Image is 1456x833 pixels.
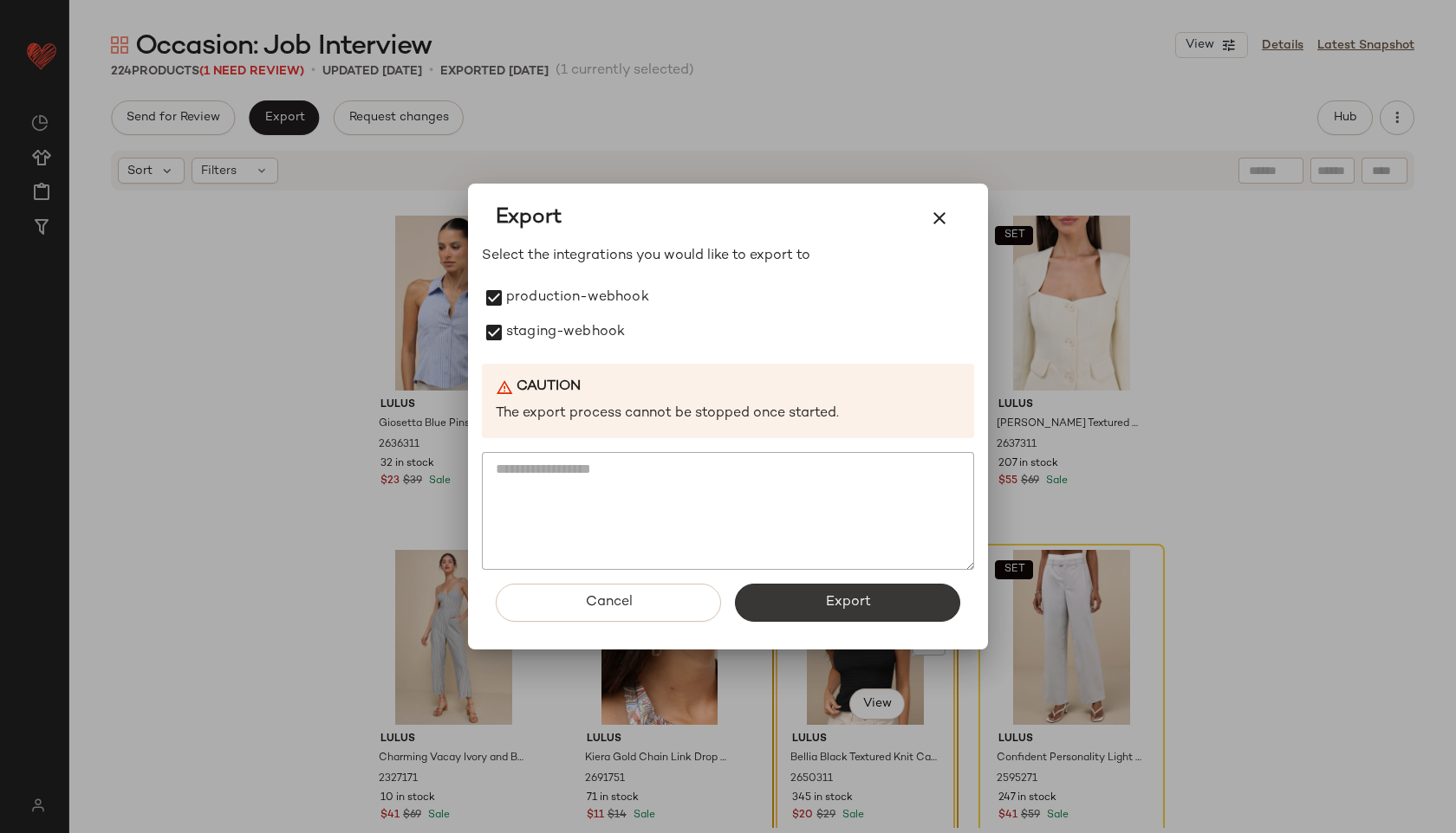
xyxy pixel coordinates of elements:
p: The export process cannot be stopped once started. [496,404,960,424]
p: Select the integrations you would like to export to [482,246,974,267]
label: staging-webhook [506,315,625,350]
span: Export [824,594,870,610]
button: Cancel [496,584,721,622]
b: Caution [517,378,581,397]
button: Export [735,584,960,622]
span: Cancel [584,594,632,610]
label: production-webhook [506,281,649,315]
span: Export [496,204,562,232]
